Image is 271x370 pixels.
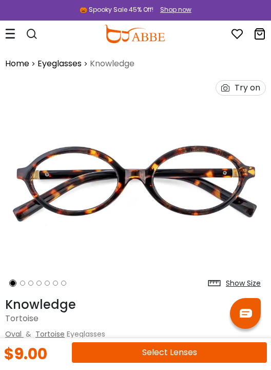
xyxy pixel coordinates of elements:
span: Knowledge [90,58,134,70]
a: Oval [5,329,22,339]
button: Select Lenses [72,342,267,363]
span: Tortoise [5,312,38,324]
img: chat [240,309,252,318]
a: Tortoise [35,329,65,339]
span: Eyeglasses [67,329,105,339]
div: Shop now [160,5,191,14]
div: Try on [235,81,260,95]
span: & [24,329,33,339]
a: Eyeglasses [37,58,82,70]
div: Show Size [226,278,261,289]
div: 🎃 Spooky Sale 45% Off! [80,5,153,14]
a: Home [5,58,29,70]
img: abbeglasses.com [104,25,165,43]
img: Knowledge Tortoise Acetate Eyeglasses , UniversalBridgeFit Frames from ABBE Glasses [5,75,266,292]
a: Shop now [155,5,191,14]
h1: Knowledge [5,298,266,312]
div: $9.00 [4,346,47,362]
